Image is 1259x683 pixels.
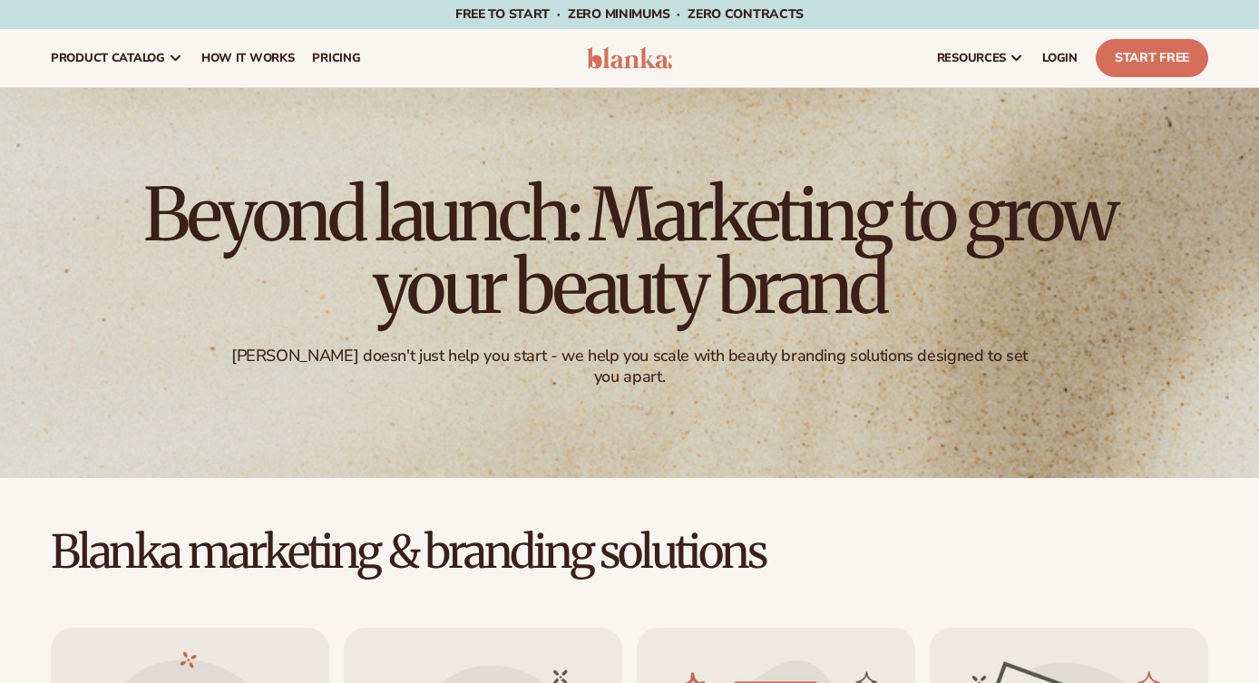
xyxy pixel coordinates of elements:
a: Start Free [1096,39,1208,77]
a: product catalog [42,29,192,87]
span: resources [937,51,1006,65]
span: How It Works [201,51,295,65]
img: logo [587,47,672,69]
span: LOGIN [1042,51,1078,65]
span: pricing [312,51,360,65]
a: How It Works [192,29,304,87]
div: [PERSON_NAME] doesn't just help you start - we help you scale with beauty branding solutions desi... [220,346,1039,388]
span: Free to start · ZERO minimums · ZERO contracts [455,5,804,23]
span: product catalog [51,51,165,65]
a: pricing [303,29,369,87]
a: resources [928,29,1033,87]
a: LOGIN [1033,29,1087,87]
h1: Beyond launch: Marketing to grow your beauty brand [131,179,1128,324]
